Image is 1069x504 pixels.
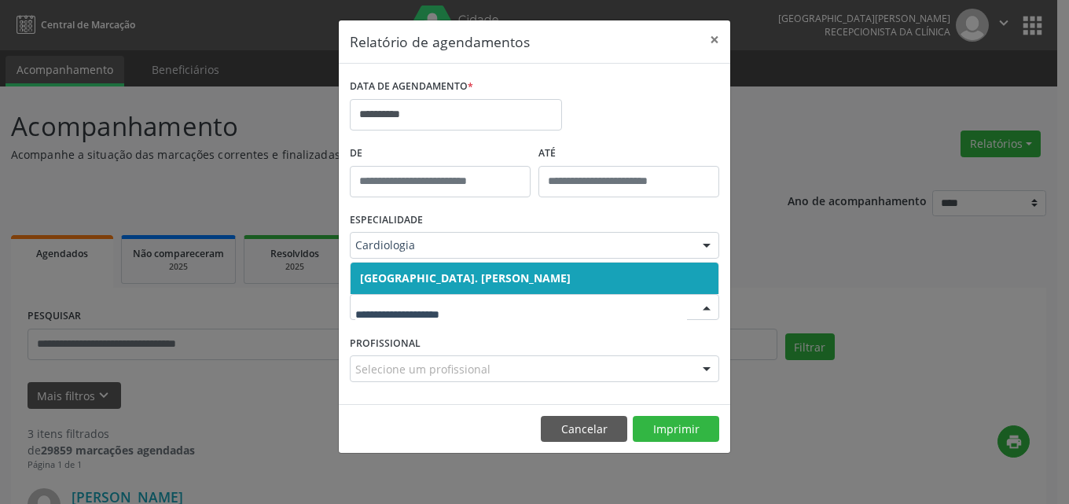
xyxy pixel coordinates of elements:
[355,237,687,253] span: Cardiologia
[350,31,530,52] h5: Relatório de agendamentos
[360,270,571,285] span: [GEOGRAPHIC_DATA]. [PERSON_NAME]
[538,142,719,166] label: ATÉ
[633,416,719,443] button: Imprimir
[350,75,473,99] label: DATA DE AGENDAMENTO
[541,416,627,443] button: Cancelar
[350,331,421,355] label: PROFISSIONAL
[355,361,490,377] span: Selecione um profissional
[350,208,423,233] label: ESPECIALIDADE
[350,142,531,166] label: De
[699,20,730,59] button: Close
